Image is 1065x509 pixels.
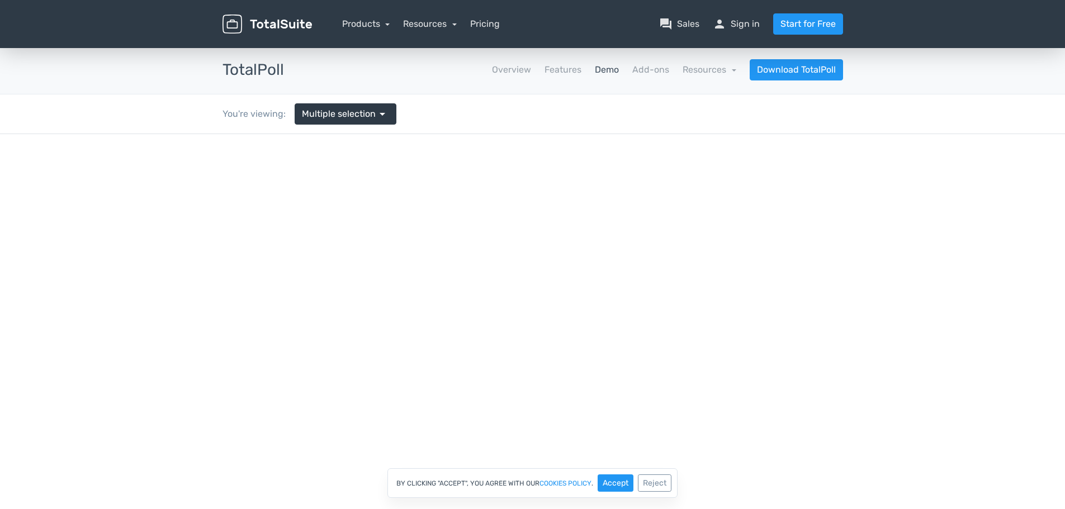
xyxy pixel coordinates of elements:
[659,17,673,31] span: question_answer
[387,468,678,498] div: By clicking "Accept", you agree with our .
[539,480,591,487] a: cookies policy
[223,61,284,79] h3: TotalPoll
[223,107,295,121] div: You're viewing:
[342,18,390,29] a: Products
[659,17,699,31] a: question_answerSales
[632,63,669,77] a: Add-ons
[223,15,312,34] img: TotalSuite for WordPress
[713,17,726,31] span: person
[545,63,581,77] a: Features
[302,107,376,121] span: Multiple selection
[403,18,457,29] a: Resources
[638,474,671,492] button: Reject
[595,63,619,77] a: Demo
[598,474,633,492] button: Accept
[773,13,843,35] a: Start for Free
[750,59,843,80] a: Download TotalPoll
[713,17,760,31] a: personSign in
[376,107,389,121] span: arrow_drop_down
[492,63,531,77] a: Overview
[295,103,396,125] a: Multiple selection arrow_drop_down
[470,17,500,31] a: Pricing
[683,64,736,75] a: Resources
